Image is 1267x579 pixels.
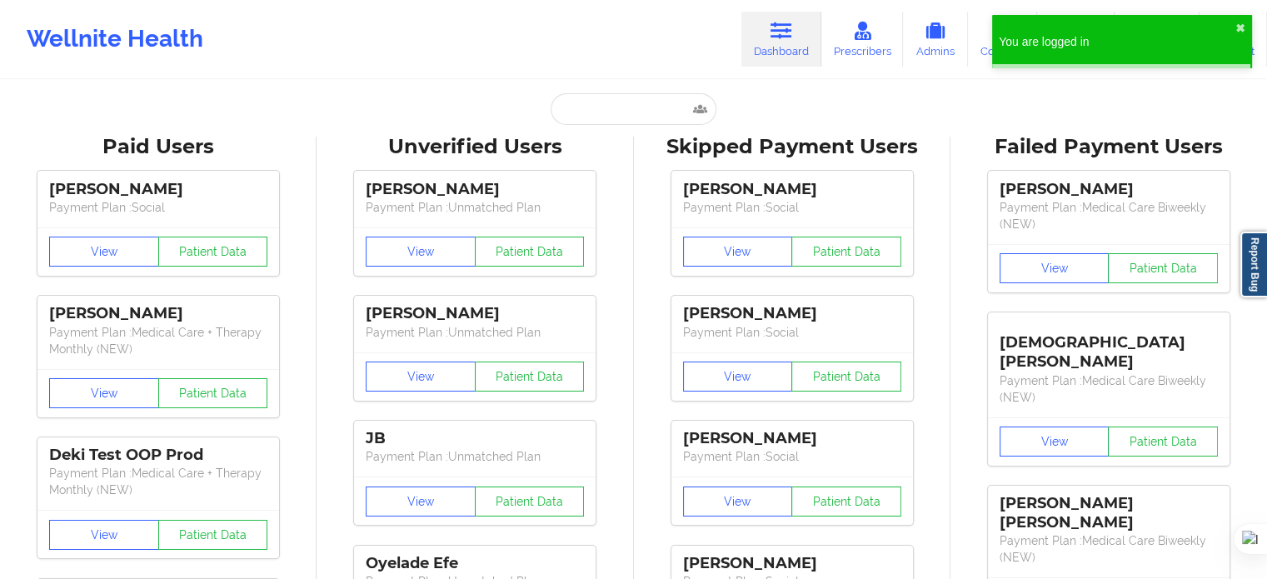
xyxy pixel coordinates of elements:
[1108,253,1218,283] button: Patient Data
[791,362,901,392] button: Patient Data
[158,378,268,408] button: Patient Data
[903,12,968,67] a: Admins
[683,487,793,517] button: View
[366,448,584,465] p: Payment Plan : Unmatched Plan
[49,199,267,216] p: Payment Plan : Social
[49,465,267,498] p: Payment Plan : Medical Care + Therapy Monthly (NEW)
[683,362,793,392] button: View
[366,199,584,216] p: Payment Plan : Unmatched Plan
[49,324,267,357] p: Payment Plan : Medical Care + Therapy Monthly (NEW)
[1000,180,1218,199] div: [PERSON_NAME]
[475,237,585,267] button: Patient Data
[791,487,901,517] button: Patient Data
[683,324,901,341] p: Payment Plan : Social
[366,324,584,341] p: Payment Plan : Unmatched Plan
[821,12,904,67] a: Prescribers
[366,487,476,517] button: View
[683,199,901,216] p: Payment Plan : Social
[1235,22,1245,35] button: close
[158,237,268,267] button: Patient Data
[1240,232,1267,297] a: Report Bug
[1000,321,1218,372] div: [DEMOGRAPHIC_DATA][PERSON_NAME]
[49,446,267,465] div: Deki Test OOP Prod
[683,429,901,448] div: [PERSON_NAME]
[1000,199,1218,232] p: Payment Plan : Medical Care Biweekly (NEW)
[1000,427,1110,457] button: View
[683,180,901,199] div: [PERSON_NAME]
[683,448,901,465] p: Payment Plan : Social
[366,429,584,448] div: JB
[49,520,159,550] button: View
[366,554,584,573] div: Oyelade Efe
[999,33,1235,50] div: You are logged in
[1000,532,1218,566] p: Payment Plan : Medical Care Biweekly (NEW)
[475,362,585,392] button: Patient Data
[741,12,821,67] a: Dashboard
[683,304,901,323] div: [PERSON_NAME]
[49,180,267,199] div: [PERSON_NAME]
[1000,494,1218,532] div: [PERSON_NAME] [PERSON_NAME]
[12,134,305,160] div: Paid Users
[328,134,621,160] div: Unverified Users
[49,304,267,323] div: [PERSON_NAME]
[366,237,476,267] button: View
[366,304,584,323] div: [PERSON_NAME]
[683,554,901,573] div: [PERSON_NAME]
[475,487,585,517] button: Patient Data
[1108,427,1218,457] button: Patient Data
[968,12,1037,67] a: Coaches
[366,362,476,392] button: View
[646,134,939,160] div: Skipped Payment Users
[791,237,901,267] button: Patient Data
[683,237,793,267] button: View
[962,134,1255,160] div: Failed Payment Users
[49,378,159,408] button: View
[1000,253,1110,283] button: View
[366,180,584,199] div: [PERSON_NAME]
[1000,372,1218,406] p: Payment Plan : Medical Care Biweekly (NEW)
[158,520,268,550] button: Patient Data
[49,237,159,267] button: View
